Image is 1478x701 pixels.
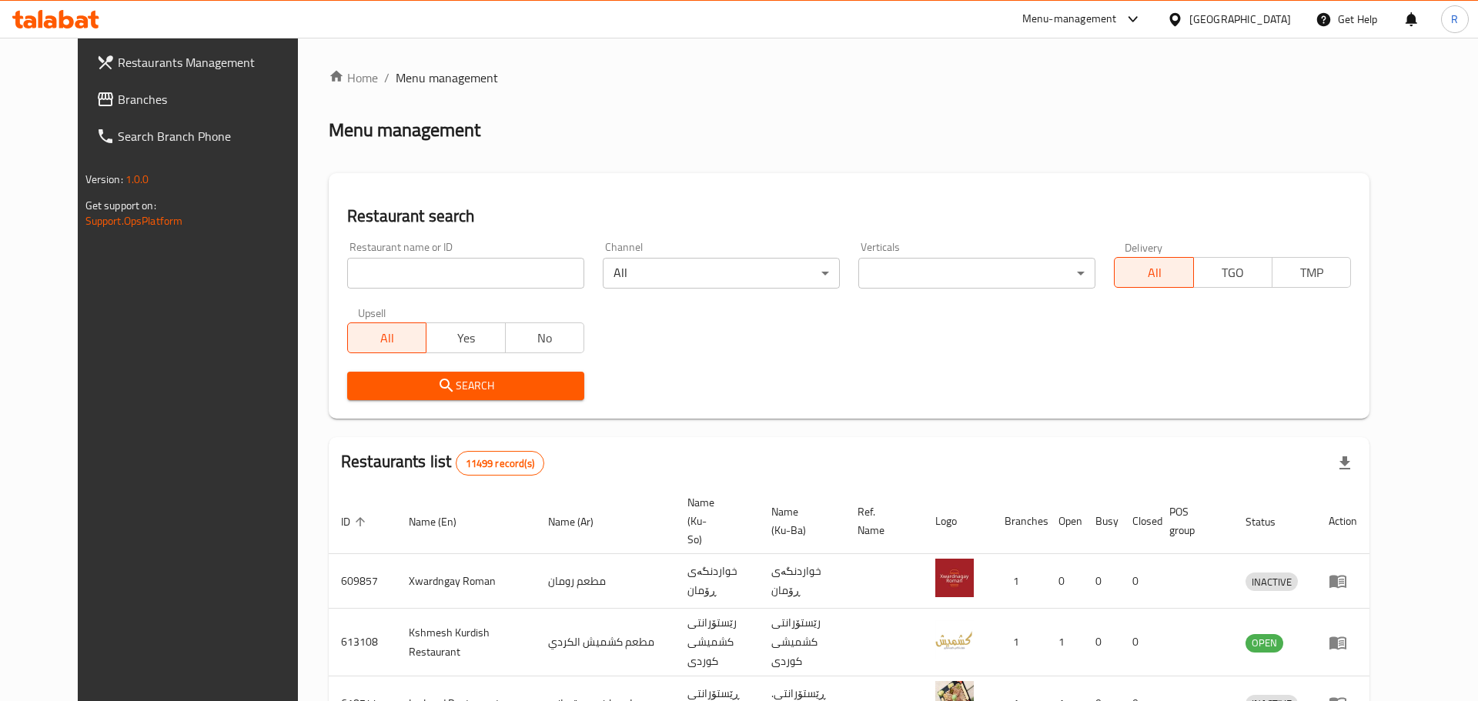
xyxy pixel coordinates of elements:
td: Kshmesh Kurdish Restaurant [396,609,536,676]
div: Menu [1329,572,1357,590]
span: Restaurants Management [118,53,313,72]
img: Kshmesh Kurdish Restaurant [935,620,974,659]
th: Closed [1120,489,1157,554]
span: Search [359,376,572,396]
span: 11499 record(s) [456,456,543,471]
td: 1 [1046,609,1083,676]
nav: breadcrumb [329,68,1369,87]
th: Open [1046,489,1083,554]
button: All [347,322,426,353]
label: Upsell [358,307,386,318]
span: Branches [118,90,313,108]
td: 0 [1046,554,1083,609]
label: Delivery [1125,242,1163,252]
span: Name (Ku-Ba) [771,502,827,539]
span: Name (Ku-So) [687,493,741,549]
div: Menu-management [1022,10,1117,28]
td: خواردنگەی ڕۆمان [675,554,759,609]
td: 0 [1083,609,1120,676]
th: Branches [992,489,1046,554]
h2: Restaurant search [347,205,1351,228]
td: 0 [1120,609,1157,676]
span: Version: [85,169,123,189]
span: Ref. Name [858,502,905,539]
td: 609857 [329,554,396,609]
td: Xwardngay Roman [396,554,536,609]
td: 1 [992,609,1046,676]
div: [GEOGRAPHIC_DATA] [1189,11,1291,28]
input: Search for restaurant name or ID.. [347,258,584,289]
a: Home [329,68,378,87]
a: Branches [84,81,325,118]
span: INACTIVE [1246,573,1298,591]
td: مطعم كشميش الكردي [536,609,675,676]
div: OPEN [1246,634,1283,653]
a: Search Branch Phone [84,118,325,155]
span: No [512,327,578,349]
span: TMP [1279,262,1345,284]
td: 0 [1120,554,1157,609]
span: TGO [1200,262,1266,284]
div: Menu [1329,633,1357,652]
h2: Menu management [329,118,480,142]
span: Menu management [396,68,498,87]
button: All [1114,257,1193,288]
a: Support.OpsPlatform [85,211,183,231]
button: No [505,322,584,353]
span: Yes [433,327,499,349]
th: Logo [923,489,992,554]
button: Yes [426,322,505,353]
th: Action [1316,489,1369,554]
button: Search [347,372,584,400]
img: Xwardngay Roman [935,559,974,597]
div: Total records count [456,451,544,476]
span: 1.0.0 [125,169,149,189]
div: ​ [858,258,1095,289]
span: Name (En) [409,512,477,531]
td: مطعم رومان [536,554,675,609]
button: TMP [1272,257,1351,288]
td: خواردنگەی ڕۆمان [759,554,845,609]
span: Name (Ar) [548,512,614,531]
td: رێستۆرانتی کشمیشى كوردى [675,609,759,676]
span: OPEN [1246,634,1283,652]
span: R [1451,11,1458,28]
td: 0 [1083,554,1120,609]
div: Export file [1326,445,1363,482]
div: All [603,258,840,289]
span: ID [341,512,370,531]
span: All [1121,262,1187,284]
th: Busy [1083,489,1120,554]
td: رێستۆرانتی کشمیشى كوردى [759,609,845,676]
span: Search Branch Phone [118,127,313,145]
td: 613108 [329,609,396,676]
td: 1 [992,554,1046,609]
span: POS group [1169,502,1215,539]
span: Status [1246,512,1296,531]
h2: Restaurants list [341,450,544,476]
button: TGO [1193,257,1272,288]
a: Restaurants Management [84,44,325,81]
span: Get support on: [85,195,156,215]
li: / [384,68,390,87]
span: All [354,327,420,349]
